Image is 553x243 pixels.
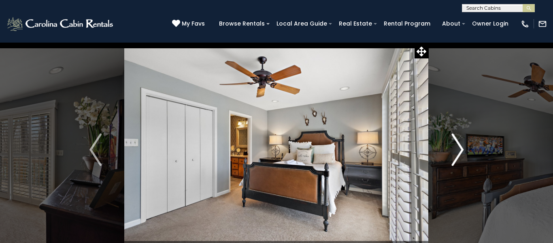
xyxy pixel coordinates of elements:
[89,133,102,166] img: arrow
[451,133,464,166] img: arrow
[272,17,331,30] a: Local Area Guide
[172,19,207,28] a: My Favs
[521,19,530,28] img: phone-regular-white.png
[380,17,434,30] a: Rental Program
[335,17,376,30] a: Real Estate
[182,19,205,28] span: My Favs
[538,19,547,28] img: mail-regular-white.png
[215,17,269,30] a: Browse Rentals
[6,16,115,32] img: White-1-2.png
[468,17,513,30] a: Owner Login
[438,17,464,30] a: About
